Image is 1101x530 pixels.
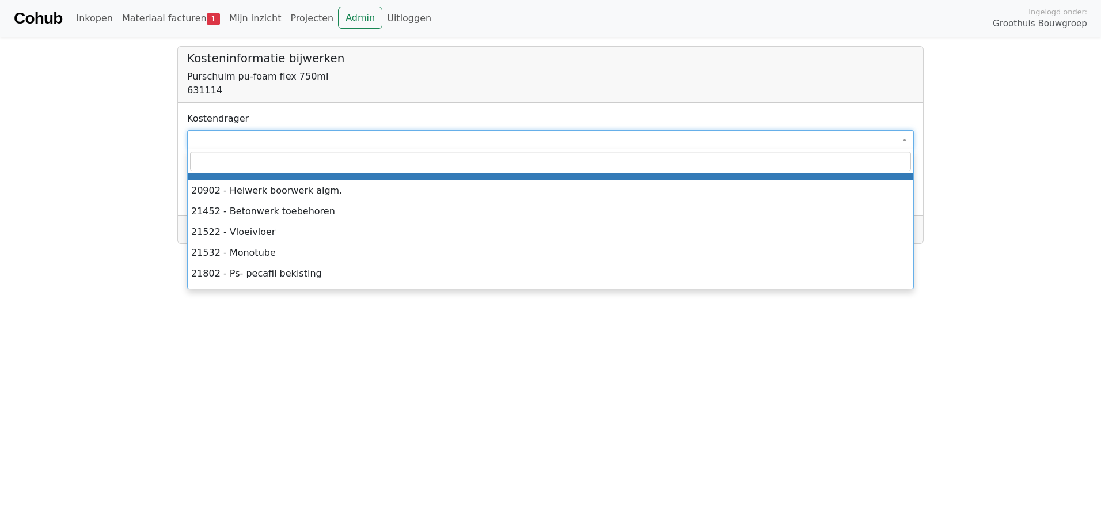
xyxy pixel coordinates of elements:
[188,284,913,305] li: 21852 - Doorvoeringen en sparingen
[382,7,436,30] a: Uitloggen
[338,7,382,29] a: Admin
[188,180,913,201] li: 20902 - Heiwerk boorwerk algm.
[188,222,913,243] li: 21522 - Vloeivloer
[188,243,913,263] li: 21532 - Monotube
[117,7,225,30] a: Materiaal facturen1
[1028,6,1087,17] span: Ingelogd onder:
[187,84,914,97] div: 631114
[187,70,914,84] div: Purschuim pu-foam flex 750ml
[225,7,286,30] a: Mijn inzicht
[993,17,1087,31] span: Groothuis Bouwgroep
[187,112,249,126] label: Kostendrager
[188,263,913,284] li: 21802 - Ps- pecafil bekisting
[188,201,913,222] li: 21452 - Betonwerk toebehoren
[71,7,117,30] a: Inkopen
[286,7,338,30] a: Projecten
[207,13,220,25] span: 1
[187,51,914,65] h5: Kosteninformatie bijwerken
[14,5,62,32] a: Cohub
